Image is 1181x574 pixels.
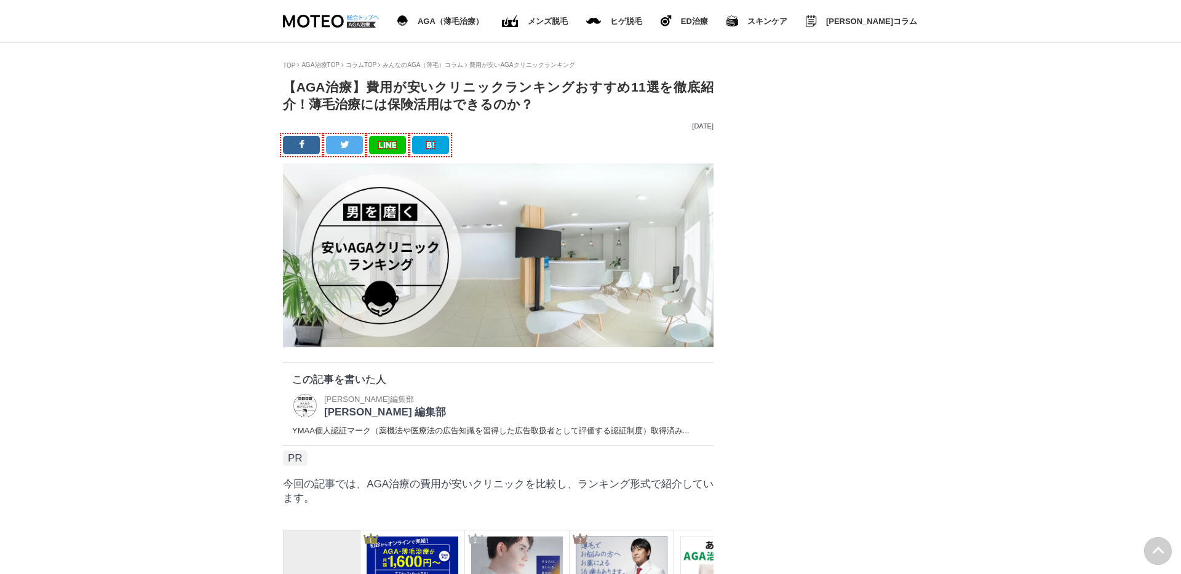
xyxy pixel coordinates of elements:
span: [PERSON_NAME]編集部 [324,395,414,404]
img: ED（勃起不全）治療 [502,15,519,28]
a: スキンケア [726,13,787,29]
img: B! [427,142,434,148]
p: [PERSON_NAME] 編集部 [324,405,446,419]
span: ED治療 [681,17,708,25]
a: みんなのMOTEOコラム [PERSON_NAME]コラム [806,13,917,29]
a: メンズ脱毛 ヒゲ脱毛 [586,15,642,28]
a: ED（勃起不全）治療 メンズ脱毛 [502,12,568,30]
img: PAGE UP [1144,537,1172,565]
img: メンズ脱毛 [586,18,601,24]
span: メンズ脱毛 [528,17,568,25]
h1: 【AGA治療】費用が安いクリニックランキングおすすめ11選を徹底紹介！薄毛治療には保険活用はできるのか？ [283,79,714,113]
img: 総合トップへ [346,15,380,20]
span: スキンケア [747,17,787,25]
img: MOTEO AGA [283,15,376,28]
a: みんなのAGA（薄毛）コラム [383,61,463,68]
p: [DATE] [283,122,714,130]
span: AGA（薄毛治療） [418,17,483,25]
a: AGA治療TOP [301,61,340,68]
a: MOTEO 編集部 [PERSON_NAME]編集部 [PERSON_NAME] 編集部 [292,393,446,419]
a: TOP [283,62,295,69]
a: ヒゲ脱毛 ED治療 [661,13,708,29]
span: [PERSON_NAME]コラム [826,17,917,25]
span: ヒゲ脱毛 [610,17,642,25]
img: ヒゲ脱毛 [661,15,672,26]
span: PR [283,450,308,466]
img: MOTEO 編集部 [292,393,318,419]
p: 今回の記事では、AGA治療の費用が安いクリニックを比較し、ランキング形式で紹介しています。 [283,477,714,505]
img: LINE [379,142,397,148]
img: AGA安いクリニックランキング [283,163,714,347]
li: 費用が安いAGAクリニックランキング [465,61,575,69]
a: AGA（薄毛治療） AGA（薄毛治療） [397,13,483,29]
dd: YMAA個人認証マーク（薬機法や医療法の広告知識を習得した広告取扱者として評価する認証制度）取得済み... [292,425,704,436]
img: AGA（薄毛治療） [397,15,408,26]
img: みんなのMOTEOコラム [806,15,817,27]
p: この記事を書いた人 [292,372,704,387]
a: コラムTOP [346,61,376,68]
